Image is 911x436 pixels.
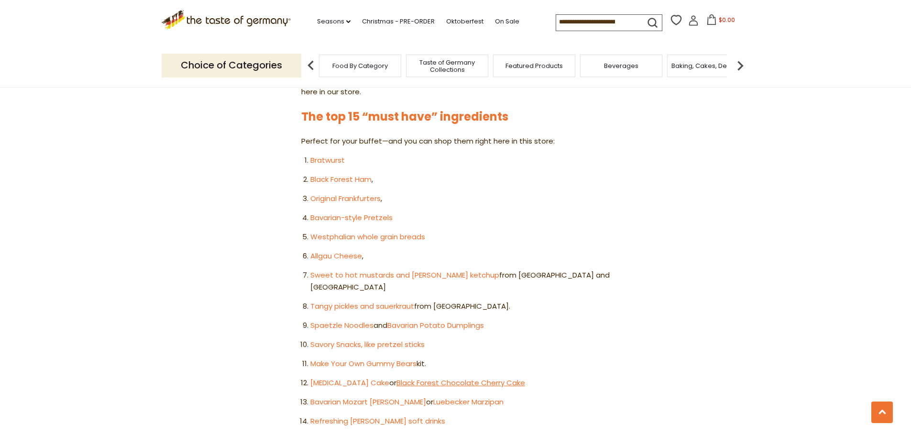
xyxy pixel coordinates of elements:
p: Choice of Categories [162,54,301,77]
a: Allgau Cheese [310,251,362,261]
a: [MEDICAL_DATA] Cake [310,378,389,388]
a: Spaetzle Noodles [310,320,373,330]
a: Bavarian-style Pretzels [310,212,393,223]
img: previous arrow [301,56,320,75]
a: Bavarian Mozart [PERSON_NAME] [310,397,426,407]
img: next arrow [731,56,750,75]
a: Black Forest Chocolate Cherry Cake [396,378,525,388]
span: $0.00 [719,16,735,24]
a: Beverages [604,62,638,69]
li: , [310,193,610,205]
a: Black Forest Ham [310,174,372,184]
a: Original Frankfurters [310,193,381,203]
p: Perfect for your buffet—and you can shop them right here in this store: [301,135,610,147]
li: from [GEOGRAPHIC_DATA] and [GEOGRAPHIC_DATA] [310,269,610,293]
li: kit. [310,358,610,370]
a: Westphalian whole grain breads [310,232,425,242]
li: , [310,174,610,186]
a: Food By Category [332,62,388,69]
a: Luebecker Marzipan [433,397,504,407]
a: The top 15 “must have” ingredients [301,109,508,124]
a: Taste of Germany Collections [409,59,485,73]
li: or [310,396,610,408]
a: Make Your Own Gummy Bears [310,358,417,369]
a: Savory Snacks, like pretzel sticks [310,339,425,349]
a: Oktoberfest [446,16,483,27]
a: Baking, Cakes, Desserts [671,62,746,69]
a: Tangy pickles and sauerkraut [310,301,414,311]
a: Seasons [317,16,351,27]
li: , [310,250,610,262]
li: and [310,320,610,332]
a: Refreshing [PERSON_NAME] soft drinks [310,416,445,426]
a: Christmas - PRE-ORDER [362,16,435,27]
a: Featured Products [505,62,563,69]
a: On Sale [495,16,519,27]
li: or [310,377,610,389]
a: Sweet to hot mustards and [PERSON_NAME] ketchup [310,270,499,280]
a: Bratwurst [310,155,345,165]
li: from [GEOGRAPHIC_DATA]. [310,301,610,313]
button: $0.00 [701,14,741,29]
a: Bavarian Potato Dumplings [387,320,484,330]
